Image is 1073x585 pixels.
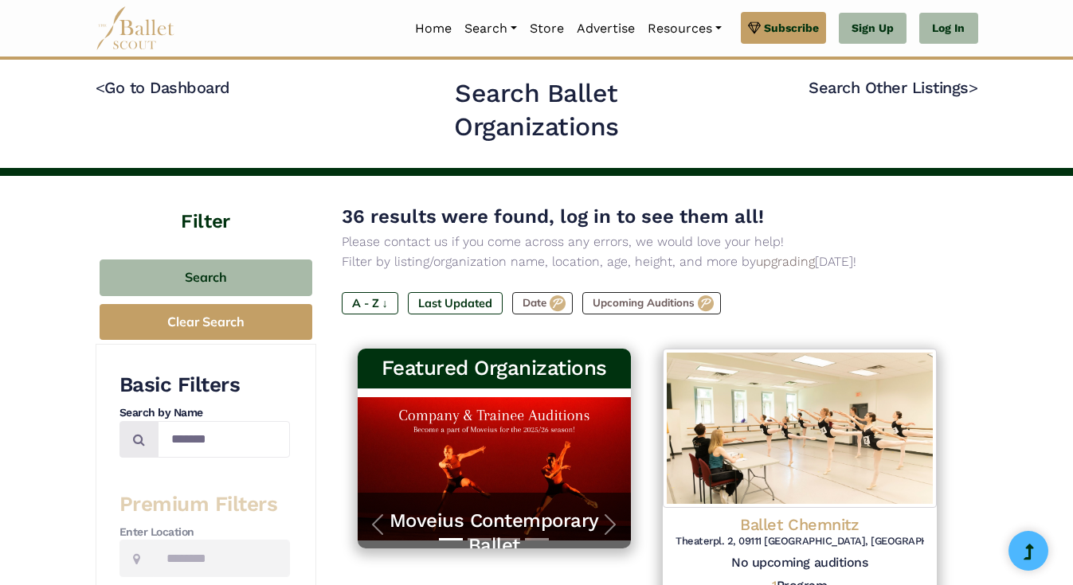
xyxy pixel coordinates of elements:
[119,405,290,421] h4: Search by Name
[119,491,290,518] h3: Premium Filters
[375,77,698,143] h2: Search Ballet Organizations
[839,13,907,45] a: Sign Up
[96,78,230,97] a: <Go to Dashboard
[676,535,924,548] h6: Theaterpl. 2, 09111 [GEOGRAPHIC_DATA], [GEOGRAPHIC_DATA]
[512,292,573,314] label: Date
[676,555,924,571] h5: No upcoming auditions
[158,421,290,458] input: Search by names...
[408,292,503,314] label: Last Updated
[676,514,924,535] h4: Ballet Chemnitz
[969,77,978,97] code: >
[119,372,290,399] h3: Basic Filters
[342,205,764,228] span: 36 results were found, log in to see them all!
[582,292,721,314] label: Upcoming Auditions
[525,530,549,548] button: Slide 4
[342,232,953,252] p: Please contact us if you come across any errors, we would love your help!
[756,254,815,269] a: upgrading
[919,13,977,45] a: Log In
[764,19,819,37] span: Subscribe
[748,19,761,37] img: gem.svg
[119,525,290,540] h4: Enter Location
[641,12,728,45] a: Resources
[809,78,977,97] a: Search Other Listings>
[370,355,619,382] h3: Featured Organizations
[409,12,458,45] a: Home
[523,12,570,45] a: Store
[570,12,641,45] a: Advertise
[342,252,953,272] p: Filter by listing/organization name, location, age, height, and more by [DATE]!
[100,304,312,340] button: Clear Search
[439,530,463,548] button: Slide 1
[96,176,316,236] h4: Filter
[100,259,312,297] button: Search
[96,77,105,97] code: <
[468,530,491,548] button: Slide 2
[496,530,520,548] button: Slide 3
[153,540,290,577] input: Location
[663,349,937,508] img: Logo
[342,292,398,314] label: A - Z ↓
[741,12,826,44] a: Subscribe
[458,12,523,45] a: Search
[374,509,616,558] a: Moveius Contemporary Ballet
